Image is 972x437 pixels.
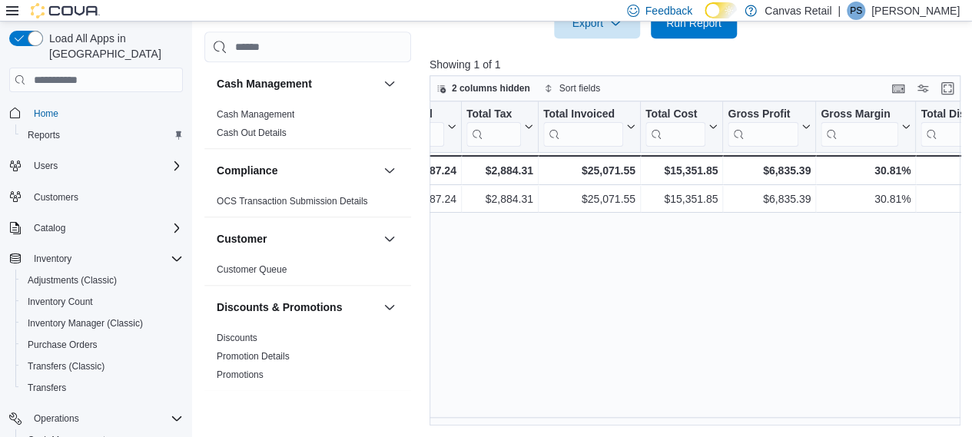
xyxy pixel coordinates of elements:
[15,124,189,146] button: Reports
[217,232,377,247] button: Customer
[452,82,530,94] span: 2 columns hidden
[3,217,189,239] button: Catalog
[34,412,79,425] span: Operations
[22,379,183,397] span: Transfers
[821,108,898,122] div: Gross Margin
[217,352,290,363] a: Promotion Details
[15,270,189,291] button: Adjustments (Classic)
[217,232,267,247] h3: Customer
[217,300,377,316] button: Discounts & Promotions
[217,164,277,179] h3: Compliance
[554,8,640,38] button: Export
[380,230,399,249] button: Customer
[15,377,189,399] button: Transfers
[28,382,66,394] span: Transfers
[728,108,811,147] button: Gross Profit
[204,261,411,286] div: Customer
[217,264,287,276] span: Customer Queue
[22,336,104,354] a: Purchase Orders
[645,161,718,180] div: $15,351.85
[217,109,294,121] span: Cash Management
[28,339,98,351] span: Purchase Orders
[22,126,183,144] span: Reports
[22,314,149,333] a: Inventory Manager (Classic)
[43,31,183,61] span: Load All Apps in [GEOGRAPHIC_DATA]
[390,161,456,180] div: $22,187.24
[34,253,71,265] span: Inventory
[390,108,444,147] div: Subtotal
[3,155,189,177] button: Users
[430,57,966,72] p: Showing 1 of 1
[204,193,411,217] div: Compliance
[217,197,368,207] a: OCS Transaction Submission Details
[217,128,287,139] a: Cash Out Details
[28,129,60,141] span: Reports
[3,186,189,208] button: Customers
[838,2,841,20] p: |
[645,108,705,122] div: Total Cost
[28,219,71,237] button: Catalog
[28,296,93,308] span: Inventory Count
[217,300,342,316] h3: Discounts & Promotions
[390,108,444,122] div: Subtotal
[22,314,183,333] span: Inventory Manager (Classic)
[466,108,533,147] button: Total Tax
[466,161,533,180] div: $2,884.31
[705,18,705,19] span: Dark Mode
[728,161,811,180] div: $6,835.39
[3,408,189,429] button: Operations
[645,190,718,209] div: $15,351.85
[28,360,104,372] span: Transfers (Classic)
[28,250,78,268] button: Inventory
[28,103,183,122] span: Home
[821,161,911,180] div: 30.81%
[889,79,907,98] button: Keyboard shortcuts
[204,329,411,391] div: Discounts & Promotions
[380,75,399,94] button: Cash Management
[217,77,312,92] h3: Cash Management
[217,196,368,208] span: OCS Transaction Submission Details
[466,108,521,122] div: Total Tax
[15,291,189,313] button: Inventory Count
[28,317,143,329] span: Inventory Manager (Classic)
[430,79,536,98] button: 2 columns hidden
[821,190,911,209] div: 30.81%
[380,162,399,180] button: Compliance
[543,108,635,147] button: Total Invoiced
[217,370,264,381] a: Promotions
[847,2,865,20] div: Paul Seeram
[34,222,65,234] span: Catalog
[34,191,78,204] span: Customers
[380,299,399,317] button: Discounts & Promotions
[390,190,456,209] div: $22,187.24
[22,271,123,290] a: Adjustments (Classic)
[466,108,521,147] div: Total Tax
[3,248,189,270] button: Inventory
[15,356,189,377] button: Transfers (Classic)
[543,190,635,209] div: $25,071.55
[938,79,957,98] button: Enter fullscreen
[28,187,183,207] span: Customers
[217,333,257,344] a: Discounts
[28,409,183,428] span: Operations
[22,293,99,311] a: Inventory Count
[217,110,294,121] a: Cash Management
[645,108,705,147] div: Total Cost
[645,108,718,147] button: Total Cost
[22,126,66,144] a: Reports
[28,157,183,175] span: Users
[22,271,183,290] span: Adjustments (Classic)
[34,160,58,172] span: Users
[217,127,287,140] span: Cash Out Details
[28,219,183,237] span: Catalog
[217,77,377,92] button: Cash Management
[28,157,64,175] button: Users
[217,369,264,382] span: Promotions
[22,336,183,354] span: Purchase Orders
[34,108,58,120] span: Home
[15,334,189,356] button: Purchase Orders
[31,3,100,18] img: Cova
[559,82,600,94] span: Sort fields
[728,108,798,122] div: Gross Profit
[3,101,189,124] button: Home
